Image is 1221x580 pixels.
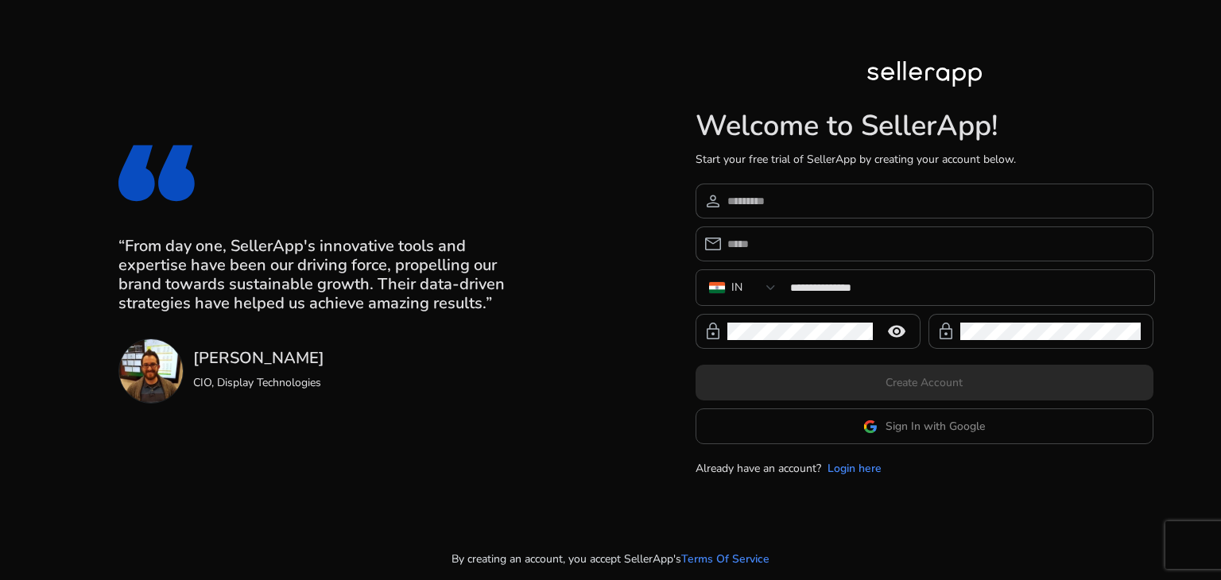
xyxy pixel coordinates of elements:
[704,322,723,341] span: lock
[118,237,525,313] h3: “From day one, SellerApp's innovative tools and expertise have been our driving force, propelling...
[696,151,1153,168] p: Start your free trial of SellerApp by creating your account below.
[828,460,882,477] a: Login here
[704,234,723,253] span: email
[731,279,742,296] div: IN
[696,109,1153,143] h1: Welcome to SellerApp!
[936,322,955,341] span: lock
[878,322,916,341] mat-icon: remove_red_eye
[696,460,821,477] p: Already have an account?
[681,551,769,567] a: Terms Of Service
[704,191,723,211] span: person
[193,374,324,391] p: CIO, Display Technologies
[193,349,324,368] h3: [PERSON_NAME]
